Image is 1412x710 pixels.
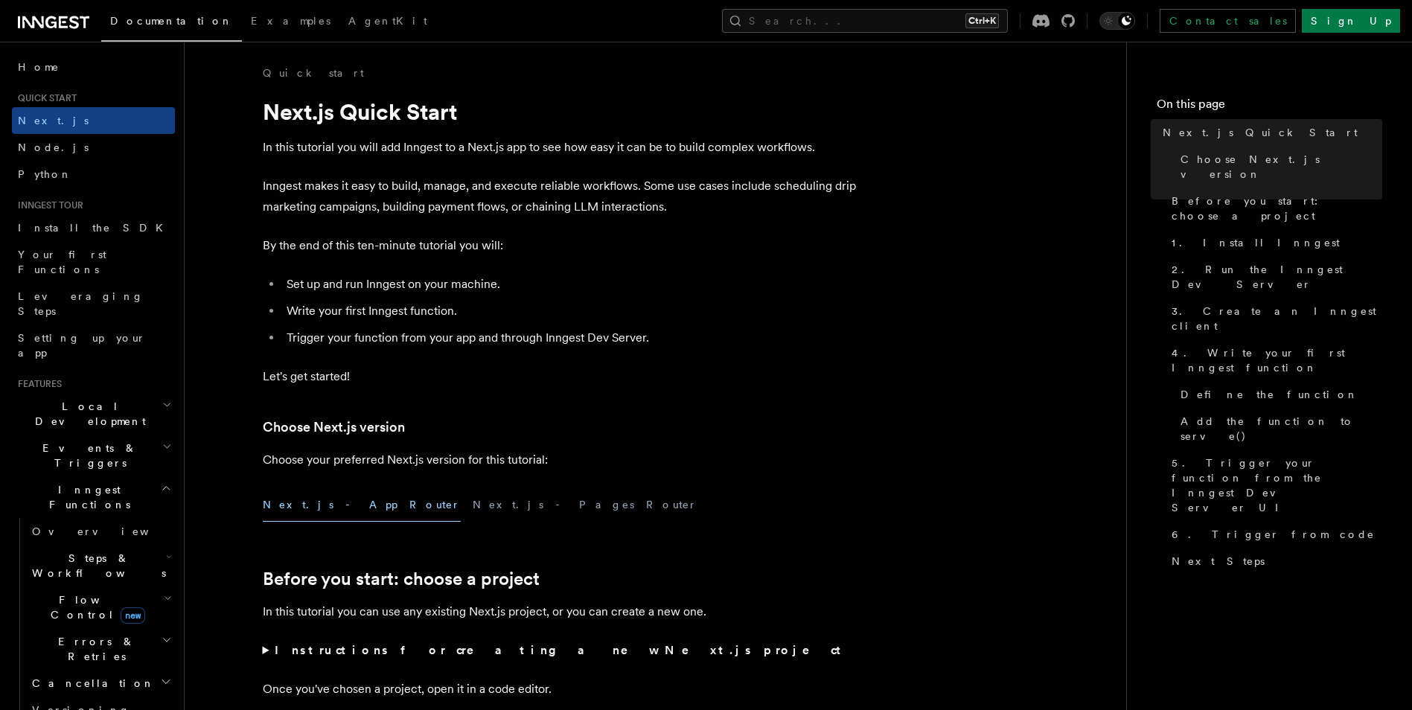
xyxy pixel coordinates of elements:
[26,551,166,581] span: Steps & Workflows
[1181,387,1358,402] span: Define the function
[1166,548,1382,575] a: Next Steps
[1160,9,1296,33] a: Contact sales
[1157,119,1382,146] a: Next.js Quick Start
[12,435,175,476] button: Events & Triggers
[26,676,155,691] span: Cancellation
[12,393,175,435] button: Local Development
[275,643,847,657] strong: Instructions for creating a new Next.js project
[32,525,185,537] span: Overview
[12,283,175,324] a: Leveraging Steps
[263,176,858,217] p: Inngest makes it easy to build, manage, and execute reliable workflows. Some use cases include sc...
[26,628,175,670] button: Errors & Retries
[12,199,83,211] span: Inngest tour
[1172,304,1382,333] span: 3. Create an Inngest client
[1163,125,1358,140] span: Next.js Quick Start
[339,4,436,40] a: AgentKit
[101,4,242,42] a: Documentation
[263,137,858,158] p: In this tutorial you will add Inngest to a Next.js app to see how easy it can be to build complex...
[12,214,175,241] a: Install the SDK
[26,670,175,697] button: Cancellation
[12,476,175,518] button: Inngest Functions
[1172,262,1382,292] span: 2. Run the Inngest Dev Server
[12,324,175,366] a: Setting up your app
[12,399,162,429] span: Local Development
[18,222,172,234] span: Install the SDK
[12,482,161,512] span: Inngest Functions
[12,54,175,80] a: Home
[1302,9,1400,33] a: Sign Up
[282,301,858,322] li: Write your first Inngest function.
[1099,12,1135,30] button: Toggle dark mode
[1166,450,1382,521] a: 5. Trigger your function from the Inngest Dev Server UI
[26,545,175,586] button: Steps & Workflows
[26,634,162,664] span: Errors & Retries
[1172,527,1375,542] span: 6. Trigger from code
[12,92,77,104] span: Quick start
[18,332,146,359] span: Setting up your app
[18,60,60,74] span: Home
[282,274,858,295] li: Set up and run Inngest on your machine.
[1166,256,1382,298] a: 2. Run the Inngest Dev Server
[263,366,858,387] p: Let's get started!
[1175,146,1382,188] a: Choose Next.js version
[12,378,62,390] span: Features
[12,241,175,283] a: Your first Functions
[263,488,461,522] button: Next.js - App Router
[965,13,999,28] kbd: Ctrl+K
[12,161,175,188] a: Python
[110,15,233,27] span: Documentation
[263,601,858,622] p: In this tutorial you can use any existing Next.js project, or you can create a new one.
[1166,339,1382,381] a: 4. Write your first Inngest function
[1166,298,1382,339] a: 3. Create an Inngest client
[18,168,72,180] span: Python
[242,4,339,40] a: Examples
[1181,414,1382,444] span: Add the function to serve()
[18,115,89,127] span: Next.js
[26,518,175,545] a: Overview
[1175,408,1382,450] a: Add the function to serve()
[251,15,330,27] span: Examples
[1181,152,1382,182] span: Choose Next.js version
[722,9,1008,33] button: Search...Ctrl+K
[12,134,175,161] a: Node.js
[1172,235,1340,250] span: 1. Install Inngest
[263,450,858,470] p: Choose your preferred Next.js version for this tutorial:
[263,640,858,661] summary: Instructions for creating a new Next.js project
[18,141,89,153] span: Node.js
[263,679,858,700] p: Once you've chosen a project, open it in a code editor.
[263,235,858,256] p: By the end of this ten-minute tutorial you will:
[1172,345,1382,375] span: 4. Write your first Inngest function
[26,586,175,628] button: Flow Controlnew
[282,327,858,348] li: Trigger your function from your app and through Inngest Dev Server.
[12,107,175,134] a: Next.js
[26,592,164,622] span: Flow Control
[1166,188,1382,229] a: Before you start: choose a project
[1175,381,1382,408] a: Define the function
[1157,95,1382,119] h4: On this page
[473,488,697,522] button: Next.js - Pages Router
[263,569,540,589] a: Before you start: choose a project
[263,65,364,80] a: Quick start
[263,417,405,438] a: Choose Next.js version
[1166,521,1382,548] a: 6. Trigger from code
[1172,194,1382,223] span: Before you start: choose a project
[12,441,162,470] span: Events & Triggers
[1172,554,1265,569] span: Next Steps
[18,290,144,317] span: Leveraging Steps
[348,15,427,27] span: AgentKit
[1166,229,1382,256] a: 1. Install Inngest
[263,98,858,125] h1: Next.js Quick Start
[18,249,106,275] span: Your first Functions
[121,607,145,624] span: new
[1172,455,1382,515] span: 5. Trigger your function from the Inngest Dev Server UI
